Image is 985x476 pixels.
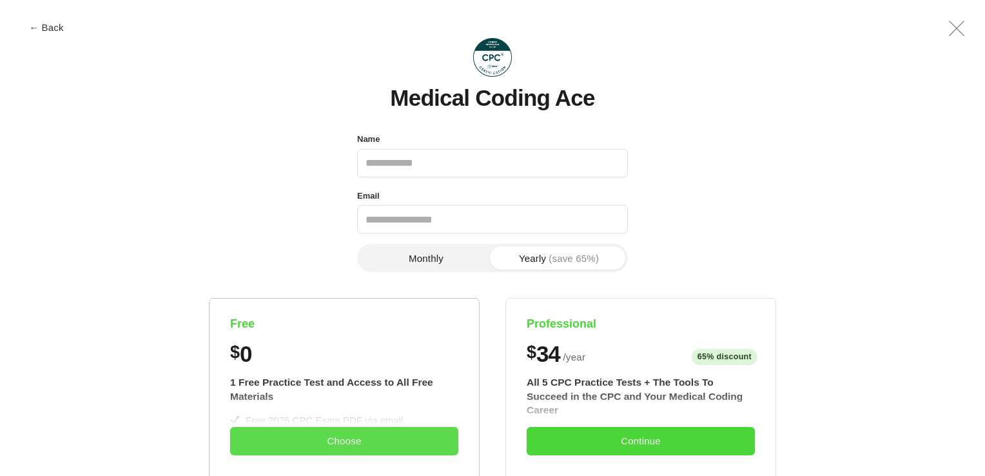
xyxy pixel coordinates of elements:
[692,349,757,365] span: 65% discount
[29,23,39,32] span: ←
[473,38,512,77] img: Medical Coding Ace
[357,188,380,204] label: Email
[527,342,536,362] span: $
[360,246,492,270] button: Monthly
[527,317,755,332] h4: Professional
[492,246,625,270] button: Yearly(save 65%)
[549,253,599,263] span: (save 65%)
[357,149,628,177] input: Name
[527,375,755,417] div: All 5 CPC Practice Tests + The Tools To Succeed in the CPC and Your Medical Coding Career
[357,205,628,233] input: Email
[230,317,458,332] h4: Free
[563,350,585,365] span: / year
[357,131,380,148] label: Name
[230,427,458,455] button: Choose
[21,23,72,32] button: ← Back
[536,342,560,365] span: 34
[230,342,240,362] span: $
[240,342,251,365] span: 0
[390,86,594,111] h1: Medical Coding Ace
[230,375,458,403] div: 1 Free Practice Test and Access to All Free Materials
[527,427,755,455] button: Continue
